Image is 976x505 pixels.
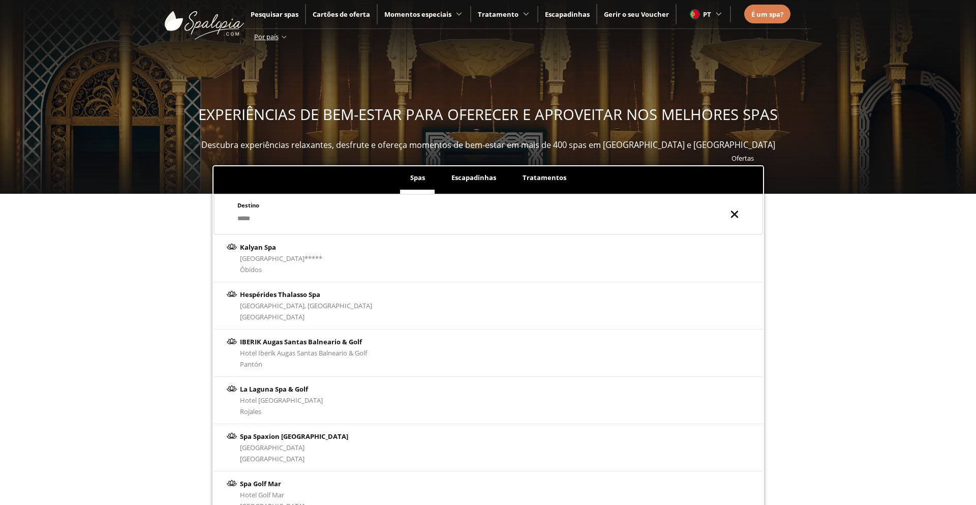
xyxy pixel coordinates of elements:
span: Destino [237,201,259,209]
a: Cartões de oferta [313,10,370,19]
span: Spas [410,173,425,182]
span: EXPERIÊNCIAS DE BEM-ESTAR PARA OFERECER E APROVEITAR NOS MELHORES SPAS [198,104,778,125]
div: [GEOGRAPHIC_DATA], [GEOGRAPHIC_DATA] [240,300,372,311]
span: Descubra experiências relaxantes, desfrute e ofereça momentos de bem-estar em mais de 400 spas em... [201,139,775,151]
a: La Laguna Spa & GolfHotel [GEOGRAPHIC_DATA]Rojales [213,377,763,424]
span: Escapadinhas [451,173,496,182]
a: É um spa? [751,9,783,20]
a: Hespérides Thalasso Spa[GEOGRAPHIC_DATA], [GEOGRAPHIC_DATA][GEOGRAPHIC_DATA] [213,282,763,330]
div: Hespérides Thalasso Spa [240,289,372,300]
a: Pesquisar spas [251,10,298,19]
div: La Laguna Spa & Golf [240,383,323,395]
span: É um spa? [751,10,783,19]
div: Spa Golf Mar [240,478,304,489]
div: Hotel Golf Mar [240,489,304,500]
img: ImgLogoSpalopia.BvClDcEz.svg [165,1,244,40]
a: Ofertas [731,154,754,163]
a: Gerir o seu Voucher [604,10,669,19]
a: Spa Spaxion [GEOGRAPHIC_DATA][GEOGRAPHIC_DATA][GEOGRAPHIC_DATA] [213,424,763,471]
div: Pantón [240,359,367,370]
div: Spa Spaxion [GEOGRAPHIC_DATA] [240,431,348,442]
div: Rojales [240,406,323,417]
div: [GEOGRAPHIC_DATA] [240,442,348,453]
a: Escapadinhas [545,10,590,19]
div: Hotel Iberik Augas Santas Balneario & Golf [240,347,367,359]
div: Kalyan Spa [240,242,322,253]
div: Hotel [GEOGRAPHIC_DATA] [240,395,323,406]
span: Por país [254,32,279,41]
a: IBERIK Augas Santas Balneario & GolfHotel Iberik Augas Santas Balneario & GolfPantón [213,330,763,377]
span: Tratamentos [523,173,566,182]
a: Kalyan Spa[GEOGRAPHIC_DATA]*****Óbidos [213,235,763,282]
div: IBERIK Augas Santas Balneario & Golf [240,336,367,347]
div: [GEOGRAPHIC_DATA] [240,311,372,322]
div: [GEOGRAPHIC_DATA] [240,453,348,464]
div: Óbidos [240,264,322,275]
